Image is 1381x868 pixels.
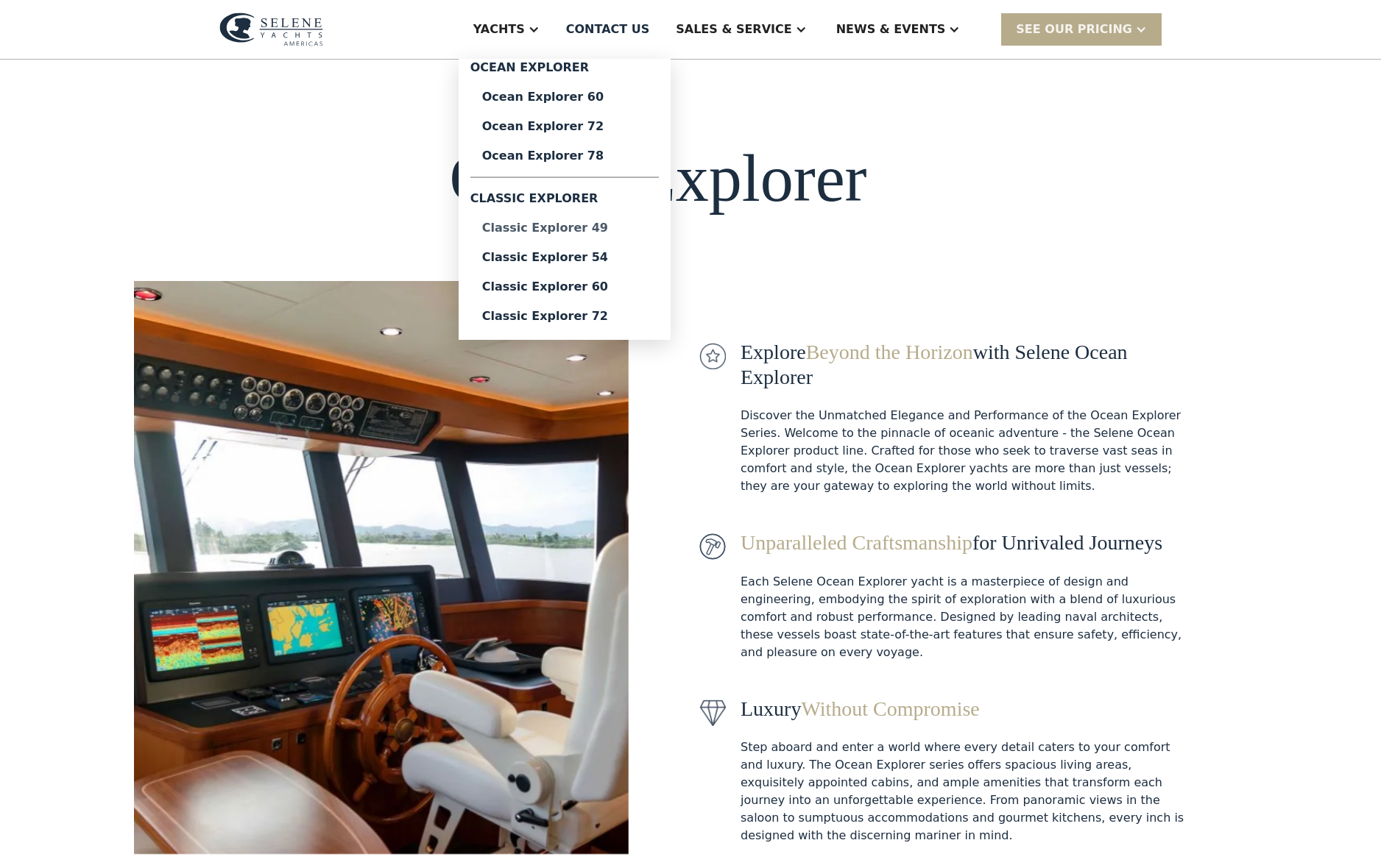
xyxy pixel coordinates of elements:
a: Classic Explorer 54 [470,243,659,272]
a: Classic Explorer 49 [470,213,659,243]
img: logo [219,13,323,46]
img: icon [699,700,726,726]
div: Explore with Selene Ocean Explorer [741,340,1194,389]
div: Classic Explorer 49 [482,222,647,234]
div: Classic Explorer [470,184,659,213]
img: icon [699,343,726,369]
div: Classic Explorer 54 [482,252,647,263]
a: Classic Explorer 72 [470,302,659,331]
div: SEE Our Pricing [1016,21,1132,38]
div: Contact US [566,21,650,38]
div: Classic Explorer 72 [482,310,647,322]
a: Classic Explorer 60 [470,272,659,302]
div: Discover the Unmatched Elegance and Performance of the Ocean Explorer Series. Welcome to the pinn... [741,407,1194,495]
a: Ocean Explorer 72 [470,112,659,141]
div: Classic Explorer 60 [482,281,647,293]
div: for Unrivaled Journeys [741,530,1194,555]
div: Ocean Explorer 60 [482,91,647,103]
span: Beyond the Horizon [806,341,973,363]
div: Yachts [473,21,525,38]
span: Without Compromise [801,697,979,720]
span: Unparalleled Craftsmanship [741,531,972,554]
div: Luxury [741,697,1194,722]
img: motor yachts for sale [134,281,629,854]
a: Ocean Explorer 78 [470,141,659,171]
a: Ocean Explorer 60 [470,82,659,112]
div: News & EVENTS [836,21,946,38]
div: Step aboard and enter a world where every detail caters to your comfort and luxury. The Ocean Exp... [741,739,1194,844]
div: SEE Our Pricing [1001,13,1162,45]
div: Ocean Explorer 78 [482,150,647,162]
div: Ocean Explorer [470,59,659,82]
div: Ocean Explorer 72 [482,121,647,132]
div: Each Selene Ocean Explorer yacht is a masterpiece of design and engineering, embodying the spirit... [741,573,1194,661]
div: Sales & Service [676,21,791,38]
nav: Yachts [459,59,671,340]
h1: Ocean Explorer [449,142,866,215]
